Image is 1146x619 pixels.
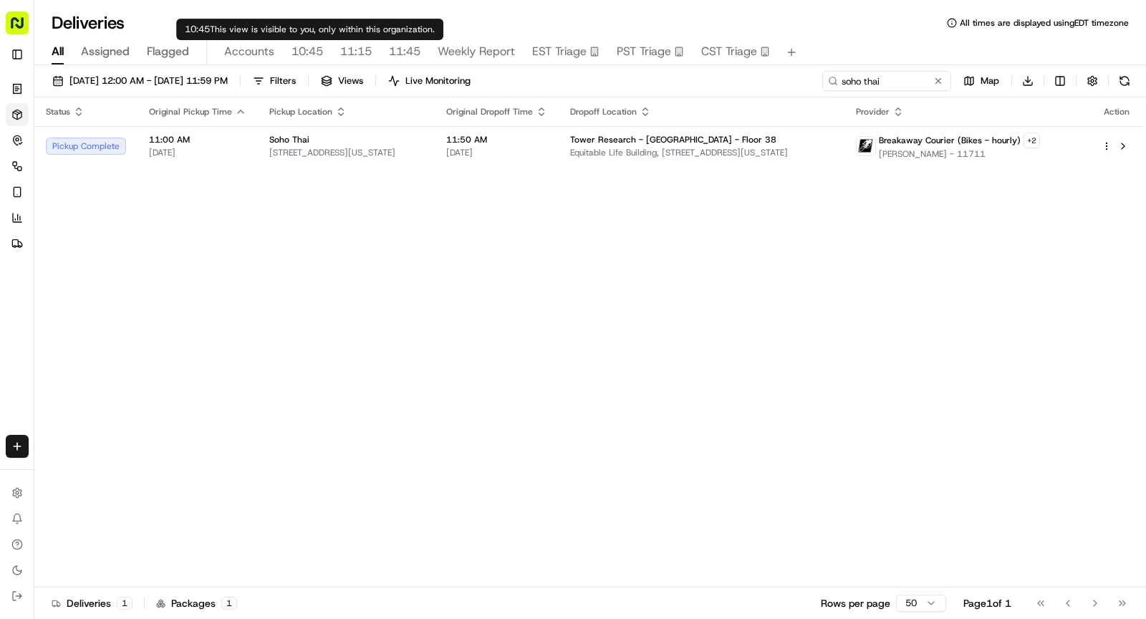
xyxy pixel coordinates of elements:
div: Start new chat [49,136,235,150]
span: Views [338,75,363,87]
span: This view is visible to you, only within this organization. [210,24,435,35]
span: Original Dropoff Time [446,106,533,117]
span: 10:45 [292,43,323,60]
span: Flagged [147,43,189,60]
div: 📗 [14,208,26,220]
button: +2 [1024,133,1040,148]
button: Start new chat [244,140,261,158]
p: Rows per page [821,596,890,610]
span: [PERSON_NAME] - 11711 [879,148,1040,160]
span: Pylon [143,242,173,253]
span: Filters [270,75,296,87]
div: Packages [156,596,237,610]
span: Provider [856,106,890,117]
button: Live Monitoring [382,71,477,91]
div: 1 [117,597,133,610]
span: 11:15 [340,43,372,60]
div: Deliveries [52,596,133,610]
div: Action [1102,106,1132,117]
div: 1 [221,597,237,610]
div: We're available if you need us! [49,150,181,162]
span: [DATE] 12:00 AM - [DATE] 11:59 PM [69,75,228,87]
button: Filters [246,71,302,91]
button: Refresh [1114,71,1135,91]
button: Map [957,71,1006,91]
div: Page 1 of 1 [963,596,1011,610]
span: API Documentation [135,207,230,221]
span: Original Pickup Time [149,106,232,117]
img: breakaway_couriers_logo.png [857,137,875,155]
img: Nash [14,14,43,42]
span: All times are displayed using EDT timezone [960,17,1129,29]
button: [DATE] 12:00 AM - [DATE] 11:59 PM [46,71,234,91]
span: Status [46,106,70,117]
span: Equitable Life Building, [STREET_ADDRESS][US_STATE] [570,147,833,158]
span: Dropoff Location [570,106,637,117]
span: [DATE] [149,147,246,158]
a: 📗Knowledge Base [9,201,115,227]
span: Tower Research - [GEOGRAPHIC_DATA] - Floor 38 [570,134,776,145]
span: Weekly Report [438,43,515,60]
img: 1736555255976-a54dd68f-1ca7-489b-9aae-adbdc363a1c4 [14,136,40,162]
span: Soho Thai [269,134,309,145]
a: Powered byPylon [101,241,173,253]
span: 11:00 AM [149,134,246,145]
span: EST Triage [532,43,587,60]
span: 11:50 AM [446,134,547,145]
a: 💻API Documentation [115,201,236,227]
div: 10:45 [176,19,443,40]
p: Welcome 👋 [14,57,261,80]
span: CST Triage [701,43,757,60]
span: Breakaway Courier (Bikes - hourly) [879,135,1021,146]
div: 💻 [121,208,133,220]
span: Assigned [81,43,130,60]
input: Got a question? Start typing here... [37,92,258,107]
span: Accounts [224,43,274,60]
h1: Deliveries [52,11,125,34]
span: Map [981,75,999,87]
button: Views [314,71,370,91]
span: All [52,43,64,60]
span: PST Triage [617,43,671,60]
span: Live Monitoring [405,75,471,87]
span: Pickup Location [269,106,332,117]
span: [DATE] [446,147,547,158]
span: Knowledge Base [29,207,110,221]
span: 11:45 [389,43,420,60]
input: Type to search [822,71,951,91]
span: [STREET_ADDRESS][US_STATE] [269,147,423,158]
